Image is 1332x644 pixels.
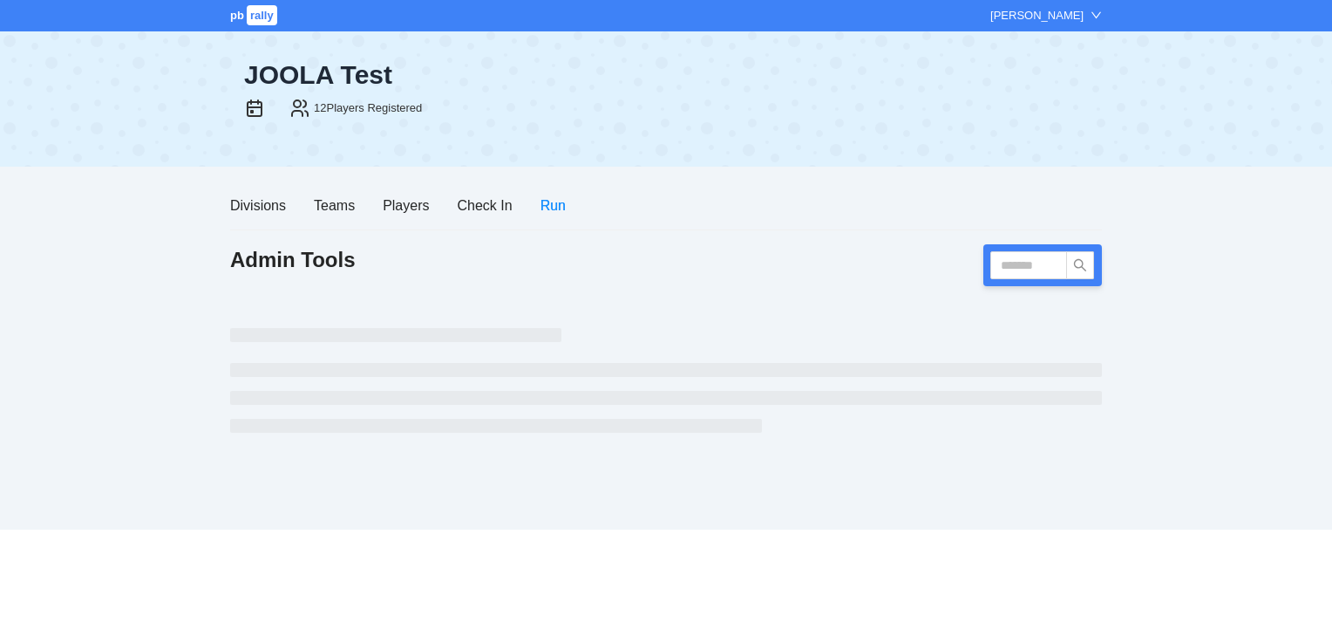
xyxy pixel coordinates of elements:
div: Players [383,195,429,216]
div: 12 Players Registered [314,99,422,117]
h1: Admin Tools [230,246,356,274]
a: pbrally [230,9,280,22]
div: Teams [314,195,355,216]
div: Check In [458,195,513,216]
div: Divisions [230,195,286,216]
button: search [1066,251,1094,279]
span: rally [247,5,277,25]
div: Run [540,195,566,216]
div: JOOLA Test [244,59,739,91]
div: [PERSON_NAME] [990,7,1084,24]
span: search [1067,258,1093,272]
span: pb [230,9,244,22]
span: down [1091,10,1102,21]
